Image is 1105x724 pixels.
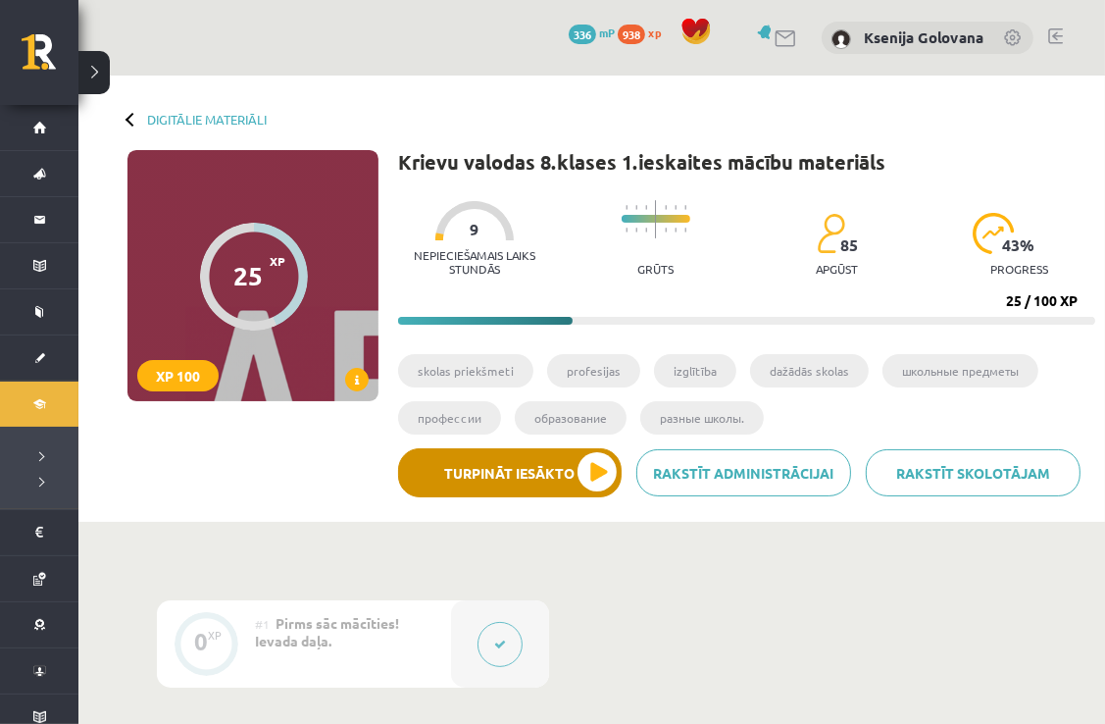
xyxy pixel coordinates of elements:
img: icon-short-line-57e1e144782c952c97e751825c79c345078a6d821885a25fce030b3d8c18986b.svg [684,228,686,233]
li: dažādās skolas [750,354,869,388]
li: profesijas [547,354,640,388]
a: Rakstīt skolotājam [866,449,1080,496]
span: 336 [569,25,596,44]
li: образование [515,401,627,435]
button: Turpināt iesākto [398,448,622,497]
span: 43 % [1002,236,1035,254]
p: Grūts [637,262,674,276]
span: 85 [841,236,859,254]
div: 0 [194,633,208,650]
img: icon-short-line-57e1e144782c952c97e751825c79c345078a6d821885a25fce030b3d8c18986b.svg [684,205,686,210]
span: 938 [618,25,645,44]
a: Rakstīt administrācijai [636,449,851,496]
img: icon-short-line-57e1e144782c952c97e751825c79c345078a6d821885a25fce030b3d8c18986b.svg [626,205,628,210]
p: Nepieciešamais laiks stundās [398,248,550,276]
img: icon-long-line-d9ea69661e0d244f92f715978eff75569469978d946b2353a9bb055b3ed8787d.svg [655,200,657,238]
a: Digitālie materiāli [147,112,267,127]
a: Rīgas 1. Tālmācības vidusskola [22,34,78,83]
div: XP [208,630,222,641]
img: icon-short-line-57e1e144782c952c97e751825c79c345078a6d821885a25fce030b3d8c18986b.svg [626,228,628,233]
img: icon-progress-161ccf0a02000e728c5f80fcf4c31c7af3da0e1684b2b1d7c360e028c24a22f1.svg [973,213,1015,254]
li: разные школы. [640,401,764,435]
li: skolas priekšmeti [398,354,533,388]
a: 938 xp [618,25,671,40]
img: icon-short-line-57e1e144782c952c97e751825c79c345078a6d821885a25fce030b3d8c18986b.svg [635,228,637,233]
p: progress [990,262,1048,276]
span: 9 [470,221,478,238]
a: Ksenija Golovana [864,27,983,47]
img: icon-short-line-57e1e144782c952c97e751825c79c345078a6d821885a25fce030b3d8c18986b.svg [645,205,647,210]
div: 25 [234,261,264,290]
img: icon-short-line-57e1e144782c952c97e751825c79c345078a6d821885a25fce030b3d8c18986b.svg [665,228,667,233]
span: xp [648,25,661,40]
img: icon-short-line-57e1e144782c952c97e751825c79c345078a6d821885a25fce030b3d8c18986b.svg [665,205,667,210]
span: XP [270,254,285,268]
li: izglītība [654,354,736,388]
h1: Krievu valodas 8.klases 1.ieskaites mācību materiāls [398,150,885,174]
img: icon-short-line-57e1e144782c952c97e751825c79c345078a6d821885a25fce030b3d8c18986b.svg [675,228,677,233]
li: профессии [398,401,501,435]
img: students-c634bb4e5e11cddfef0936a35e636f08e4e9abd3cc4e673bd6f9a4125e45ecb1.svg [817,213,845,254]
a: 336 mP [569,25,615,40]
span: Pirms sāc mācīties! Ievada daļa. [255,614,399,649]
img: icon-short-line-57e1e144782c952c97e751825c79c345078a6d821885a25fce030b3d8c18986b.svg [645,228,647,233]
span: #1 [255,616,270,632]
li: школьные предметы [882,354,1038,388]
img: icon-short-line-57e1e144782c952c97e751825c79c345078a6d821885a25fce030b3d8c18986b.svg [675,205,677,210]
span: mP [599,25,615,40]
div: XP 100 [137,360,219,391]
p: apgūst [817,262,859,276]
img: icon-short-line-57e1e144782c952c97e751825c79c345078a6d821885a25fce030b3d8c18986b.svg [635,205,637,210]
img: Ksenija Golovana [831,29,851,49]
